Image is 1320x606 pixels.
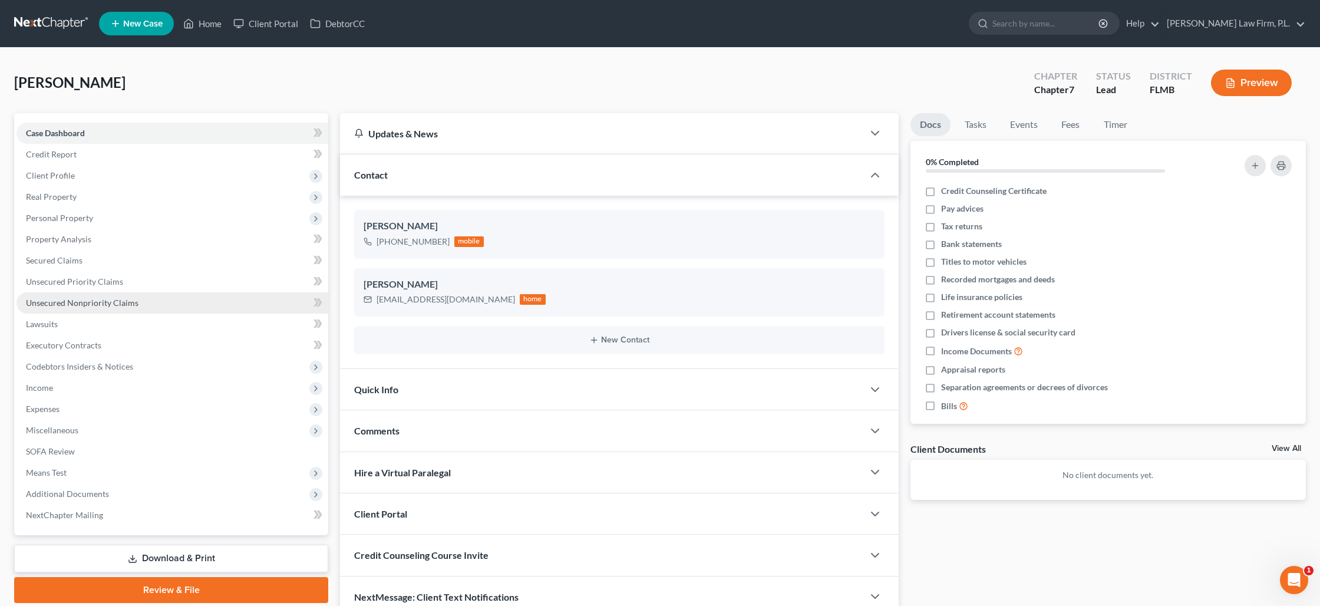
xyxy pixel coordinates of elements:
[1120,13,1160,34] a: Help
[26,255,82,265] span: Secured Claims
[1211,70,1292,96] button: Preview
[16,229,328,250] a: Property Analysis
[354,591,519,602] span: NextMessage: Client Text Notifications
[16,271,328,292] a: Unsecured Priority Claims
[1304,566,1314,575] span: 1
[26,467,67,477] span: Means Test
[1096,70,1131,83] div: Status
[123,19,163,28] span: New Case
[1150,83,1192,97] div: FLMB
[16,335,328,356] a: Executory Contracts
[1034,83,1077,97] div: Chapter
[26,128,85,138] span: Case Dashboard
[304,13,371,34] a: DebtorCC
[377,236,450,248] div: [PHONE_NUMBER]
[26,213,93,223] span: Personal Property
[26,404,60,414] span: Expenses
[16,441,328,462] a: SOFA Review
[926,157,979,167] strong: 0% Completed
[941,291,1022,303] span: Life insurance policies
[26,361,133,371] span: Codebtors Insiders & Notices
[26,276,123,286] span: Unsecured Priority Claims
[26,383,53,393] span: Income
[354,169,388,180] span: Contact
[354,467,451,478] span: Hire a Virtual Paralegal
[1034,70,1077,83] div: Chapter
[16,250,328,271] a: Secured Claims
[941,238,1002,250] span: Bank statements
[941,256,1027,268] span: Titles to motor vehicles
[16,144,328,165] a: Credit Report
[26,489,109,499] span: Additional Documents
[354,127,849,140] div: Updates & News
[16,505,328,526] a: NextChapter Mailing
[920,469,1296,481] p: No client documents yet.
[992,12,1100,34] input: Search by name...
[454,236,484,247] div: mobile
[1001,113,1047,136] a: Events
[14,577,328,603] a: Review & File
[1052,113,1090,136] a: Fees
[26,149,77,159] span: Credit Report
[941,381,1108,393] span: Separation agreements or decrees of divorces
[354,384,398,395] span: Quick Info
[364,335,875,345] button: New Contact
[16,123,328,144] a: Case Dashboard
[364,278,875,292] div: [PERSON_NAME]
[1161,13,1305,34] a: [PERSON_NAME] Law Firm, P.L.
[1272,444,1301,453] a: View All
[1280,566,1308,594] iframe: Intercom live chat
[26,340,101,350] span: Executory Contracts
[227,13,304,34] a: Client Portal
[910,443,986,455] div: Client Documents
[26,170,75,180] span: Client Profile
[364,219,875,233] div: [PERSON_NAME]
[26,319,58,329] span: Lawsuits
[941,364,1005,376] span: Appraisal reports
[910,113,951,136] a: Docs
[14,545,328,572] a: Download & Print
[16,292,328,314] a: Unsecured Nonpriority Claims
[941,203,984,215] span: Pay advices
[26,234,91,244] span: Property Analysis
[354,549,489,561] span: Credit Counseling Course Invite
[14,74,126,91] span: [PERSON_NAME]
[941,220,982,232] span: Tax returns
[26,425,78,435] span: Miscellaneous
[1069,84,1074,95] span: 7
[520,294,546,305] div: home
[354,508,407,519] span: Client Portal
[26,446,75,456] span: SOFA Review
[1094,113,1137,136] a: Timer
[26,510,103,520] span: NextChapter Mailing
[941,345,1012,357] span: Income Documents
[941,274,1055,285] span: Recorded mortgages and deeds
[941,185,1047,197] span: Credit Counseling Certificate
[955,113,996,136] a: Tasks
[26,298,138,308] span: Unsecured Nonpriority Claims
[354,425,400,436] span: Comments
[377,294,515,305] div: [EMAIL_ADDRESS][DOMAIN_NAME]
[1096,83,1131,97] div: Lead
[16,314,328,335] a: Lawsuits
[177,13,227,34] a: Home
[941,327,1075,338] span: Drivers license & social security card
[941,400,957,412] span: Bills
[26,192,77,202] span: Real Property
[1150,70,1192,83] div: District
[941,309,1055,321] span: Retirement account statements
